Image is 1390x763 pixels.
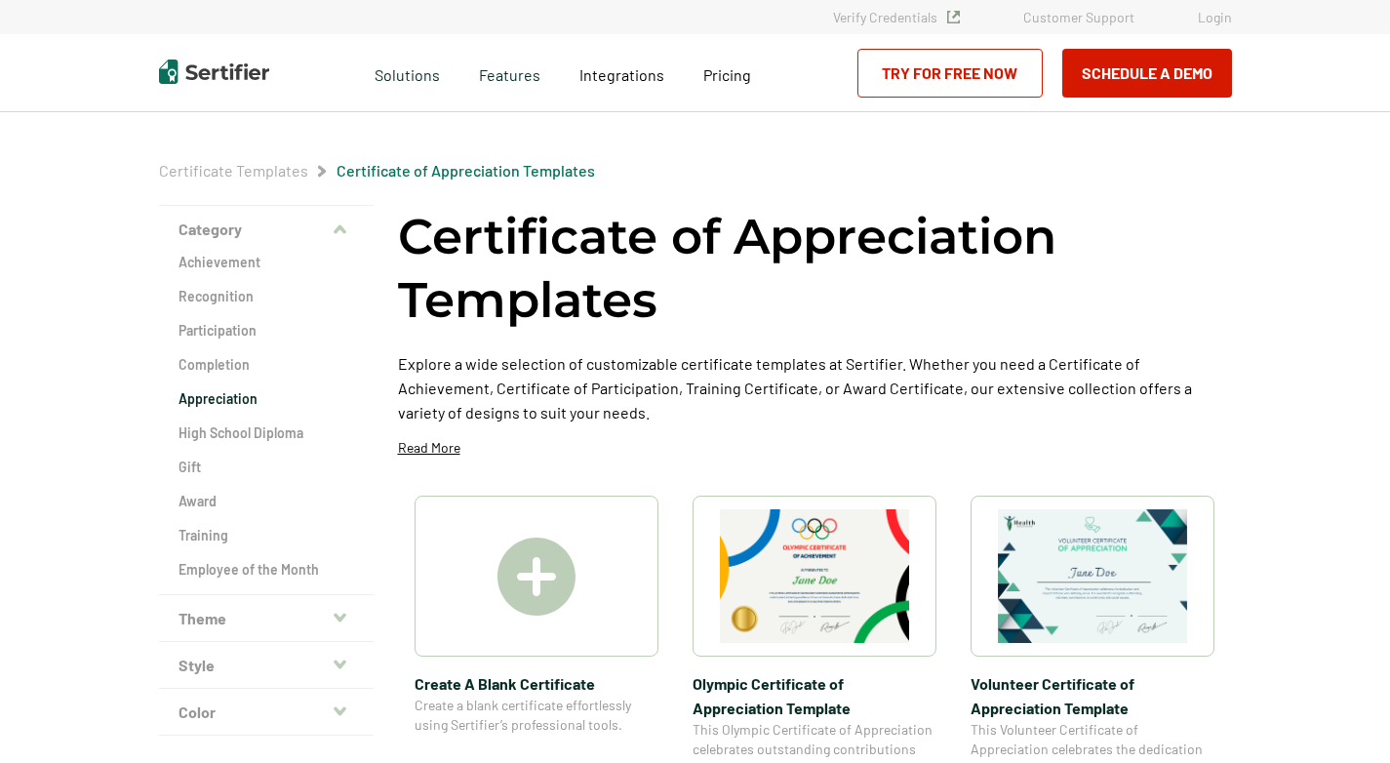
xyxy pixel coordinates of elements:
[703,65,751,84] span: Pricing
[1023,9,1134,25] a: Customer Support
[415,671,658,696] span: Create A Blank Certificate
[497,538,576,616] img: Create A Blank Certificate
[159,161,308,180] a: Certificate Templates
[703,60,751,85] a: Pricing
[179,321,354,341] a: Participation
[179,423,354,443] a: High School Diploma
[1198,9,1232,25] a: Login
[159,595,374,642] button: Theme
[159,689,374,736] button: Color
[179,560,354,580] a: Employee of the Month
[159,60,269,84] img: Sertifier | Digital Credentialing Platform
[337,161,595,181] span: Certificate of Appreciation Templates
[159,253,374,595] div: Category
[337,161,595,180] a: Certificate of Appreciation Templates
[375,60,440,85] span: Solutions
[857,49,1043,98] a: Try for Free Now
[159,206,374,253] button: Category
[998,509,1187,643] img: Volunteer Certificate of Appreciation Template
[479,60,540,85] span: Features
[179,355,354,375] a: Completion
[398,205,1232,332] h1: Certificate of Appreciation Templates
[693,671,936,720] span: Olympic Certificate of Appreciation​ Template
[415,696,658,735] span: Create a blank certificate effortlessly using Sertifier’s professional tools.
[159,161,595,181] div: Breadcrumb
[159,161,308,181] span: Certificate Templates
[179,287,354,306] a: Recognition
[579,65,664,84] span: Integrations
[159,642,374,689] button: Style
[179,492,354,511] a: Award
[398,438,460,458] p: Read More
[833,9,960,25] a: Verify Credentials
[179,253,354,272] a: Achievement
[179,458,354,477] a: Gift
[947,11,960,23] img: Verified
[720,509,909,643] img: Olympic Certificate of Appreciation​ Template
[579,60,664,85] a: Integrations
[179,526,354,545] a: Training
[971,671,1214,720] span: Volunteer Certificate of Appreciation Template
[398,351,1232,424] p: Explore a wide selection of customizable certificate templates at Sertifier. Whether you need a C...
[179,389,354,409] a: Appreciation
